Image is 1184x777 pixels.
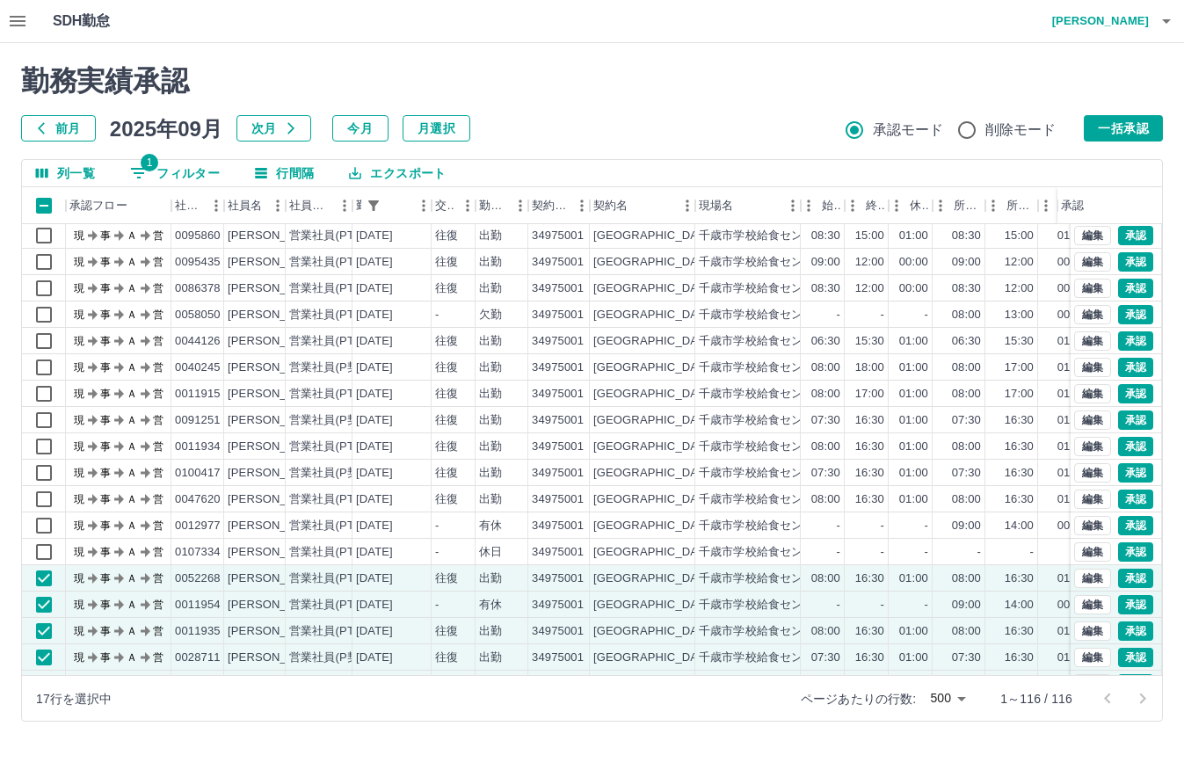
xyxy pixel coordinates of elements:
[127,388,137,400] text: Ａ
[1074,331,1111,351] button: 編集
[435,386,458,403] div: 往復
[479,465,502,482] div: 出勤
[1057,439,1086,455] div: 01:00
[479,412,502,429] div: 出勤
[1118,279,1153,298] button: 承認
[100,414,111,426] text: 事
[699,412,838,429] div: 千歳市学校給食センター他
[1005,439,1034,455] div: 16:30
[1084,115,1163,142] button: 一括承認
[228,187,262,224] div: 社員名
[532,333,584,350] div: 34975001
[153,256,163,268] text: 営
[1118,595,1153,614] button: 承認
[699,359,838,376] div: 千歳市学校給食センター他
[175,359,221,376] div: 0040245
[593,412,715,429] div: [GEOGRAPHIC_DATA]
[845,187,889,224] div: 終業
[952,386,981,403] div: 08:00
[1074,305,1111,324] button: 編集
[228,465,323,482] div: [PERSON_NAME]
[479,439,502,455] div: 出勤
[435,187,454,224] div: 交通費
[479,359,502,376] div: 出勤
[985,187,1038,224] div: 所定終業
[435,254,458,271] div: 往復
[479,254,502,271] div: 出勤
[289,412,374,429] div: 営業社員(P契約)
[1118,305,1153,324] button: 承認
[952,359,981,376] div: 08:00
[289,465,374,482] div: 営業社員(P契約)
[699,439,838,455] div: 千歳市学校給食センター他
[699,228,838,244] div: 千歳市学校給食センター他
[1074,542,1111,562] button: 編集
[899,280,928,297] div: 00:00
[224,187,286,224] div: 社員名
[153,309,163,321] text: 営
[100,256,111,268] text: 事
[532,412,584,429] div: 34975001
[933,187,985,224] div: 所定開始
[899,412,928,429] div: 01:00
[127,256,137,268] text: Ａ
[811,386,840,403] div: 08:00
[153,467,163,479] text: 営
[855,491,884,508] div: 16:30
[171,187,224,224] div: 社員番号
[699,254,838,271] div: 千歳市学校給食センター他
[1074,569,1111,588] button: 編集
[100,335,111,347] text: 事
[593,280,715,297] div: [GEOGRAPHIC_DATA]
[532,228,584,244] div: 34975001
[899,386,928,403] div: 01:00
[910,187,929,224] div: 休憩
[899,359,928,376] div: 01:00
[435,465,458,482] div: 往復
[228,254,323,271] div: [PERSON_NAME]
[356,359,393,376] div: [DATE]
[899,228,928,244] div: 01:00
[153,335,163,347] text: 営
[479,333,502,350] div: 出勤
[228,359,323,376] div: [PERSON_NAME]
[1005,307,1034,323] div: 13:00
[289,254,381,271] div: 営業社員(PT契約)
[1074,621,1111,641] button: 編集
[435,491,458,508] div: 往復
[100,282,111,294] text: 事
[532,280,584,297] div: 34975001
[699,280,838,297] div: 千歳市学校給食センター他
[1057,333,1086,350] div: 01:00
[952,280,981,297] div: 08:30
[228,280,323,297] div: [PERSON_NAME]
[476,187,528,224] div: 勤務区分
[822,187,841,224] div: 始業
[100,361,111,374] text: 事
[952,412,981,429] div: 07:30
[1074,648,1111,667] button: 編集
[985,120,1057,141] span: 削除モード
[289,491,381,508] div: 営業社員(PT契約)
[153,440,163,453] text: 営
[289,280,381,297] div: 営業社員(PT契約)
[74,309,84,321] text: 現
[127,440,137,453] text: Ａ
[153,282,163,294] text: 営
[532,465,584,482] div: 34975001
[69,187,127,224] div: 承認フロー
[899,333,928,350] div: 01:00
[952,254,981,271] div: 09:00
[532,187,569,224] div: 契約コード
[352,187,432,224] div: 勤務日
[1118,674,1153,693] button: 承認
[1057,307,1086,323] div: 00:00
[1074,279,1111,298] button: 編集
[127,229,137,242] text: Ａ
[855,465,884,482] div: 16:30
[952,439,981,455] div: 08:00
[1118,358,1153,377] button: 承認
[699,333,838,350] div: 千歳市学校給食センター他
[289,439,381,455] div: 営業社員(PT契約)
[528,187,590,224] div: 契約コード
